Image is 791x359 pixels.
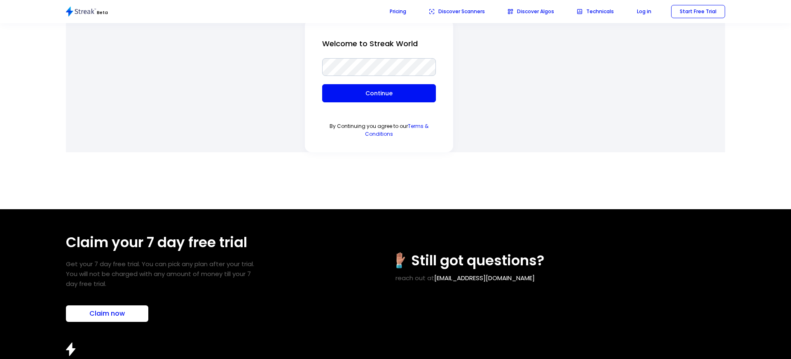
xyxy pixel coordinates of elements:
[566,5,625,19] button: Technicals
[671,5,725,18] button: Start Free Trial
[97,9,108,16] p: Beta
[331,89,427,98] p: Continue
[517,8,554,15] p: Discover Algos
[625,5,663,19] button: Log in
[411,248,544,273] h1: Still got questions?
[66,308,148,319] p: Claim now
[434,274,535,282] a: [EMAIL_ADDRESS][DOMAIN_NAME]
[66,259,264,289] h5: Get your 7 day free trial. You can pick any plan after your trial. You will not be charged with a...
[390,8,406,15] p: Pricing
[322,122,436,138] p: By Continuing you agree to our
[322,84,436,102] button: Continue
[586,8,614,15] p: Technicals
[395,273,725,283] h5: reach out at
[680,8,716,15] p: Start Free Trial
[322,38,436,50] p: Welcome to Streak World
[418,5,496,19] button: Discover Scanners
[496,5,566,19] button: Discover Algos
[66,305,148,322] button: Claim now
[66,230,264,255] h1: Claim your 7 day free trial
[637,8,651,15] p: Log in
[378,5,418,19] button: Pricing
[365,123,428,137] a: Terms & Conditions
[385,252,414,269] img: streak feedback
[438,8,485,15] p: Discover Scanners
